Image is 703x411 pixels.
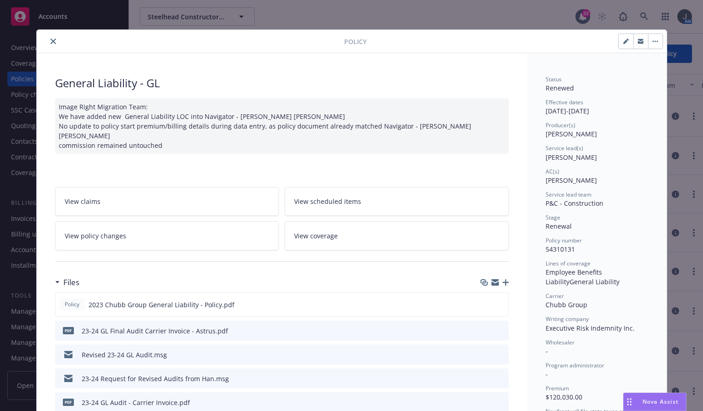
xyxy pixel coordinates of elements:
[55,98,509,154] div: Image Right Migration Team: We have added new General Liability LOC into Navigator - [PERSON_NAME...
[285,221,509,250] a: View coverage
[546,315,589,323] span: Writing company
[546,245,575,253] span: 54310131
[546,338,575,346] span: Wholesaler
[546,268,604,286] span: Employee Benefits Liability
[623,393,686,411] button: Nova Assist
[55,187,279,216] a: View claims
[546,98,648,116] div: [DATE] - [DATE]
[546,144,583,152] span: Service lead(s)
[546,259,591,267] span: Lines of coverage
[546,84,574,92] span: Renewed
[294,231,338,241] span: View coverage
[546,176,597,185] span: [PERSON_NAME]
[546,222,572,231] span: Renewal
[482,398,490,407] button: download file
[285,187,509,216] a: View scheduled items
[546,236,582,244] span: Policy number
[63,327,74,334] span: pdf
[546,370,548,378] span: -
[546,168,559,175] span: AC(s)
[55,276,79,288] div: Files
[497,374,505,383] button: preview file
[546,121,575,129] span: Producer(s)
[546,347,548,355] span: -
[546,199,603,208] span: P&C - Construction
[642,398,679,405] span: Nova Assist
[497,326,505,336] button: preview file
[89,300,234,310] span: 2023 Chubb Group General Liability - Policy.pdf
[55,221,279,250] a: View policy changes
[482,374,490,383] button: download file
[624,393,635,411] div: Drag to move
[546,214,560,221] span: Stage
[55,75,509,91] div: General Liability - GL
[497,398,505,407] button: preview file
[82,350,167,360] div: Revised 23-24 GL Audit.msg
[482,350,490,360] button: download file
[63,399,74,405] span: pdf
[294,197,361,206] span: View scheduled items
[482,300,489,310] button: download file
[546,384,569,392] span: Premium
[82,326,228,336] div: 23-24 GL Final Audit Carrier Invoice - Astrus.pdf
[546,393,582,401] span: $120,030.00
[63,276,79,288] h3: Files
[546,191,591,198] span: Service lead team
[569,277,619,286] span: General Liability
[546,324,635,332] span: Executive Risk Indemnity Inc.
[546,300,587,309] span: Chubb Group
[482,326,490,336] button: download file
[82,398,190,407] div: 23-24 GL Audit - Carrier Invoice.pdf
[497,300,505,310] button: preview file
[497,350,505,360] button: preview file
[82,374,229,383] div: 23-24 Request for Revised Audits from Han.msg
[63,300,81,309] span: Policy
[546,129,597,138] span: [PERSON_NAME]
[546,361,604,369] span: Program administrator
[546,292,564,300] span: Carrier
[65,197,100,206] span: View claims
[344,37,367,46] span: Policy
[546,75,562,83] span: Status
[546,98,583,106] span: Effective dates
[546,153,597,162] span: [PERSON_NAME]
[65,231,126,241] span: View policy changes
[48,36,59,47] button: close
